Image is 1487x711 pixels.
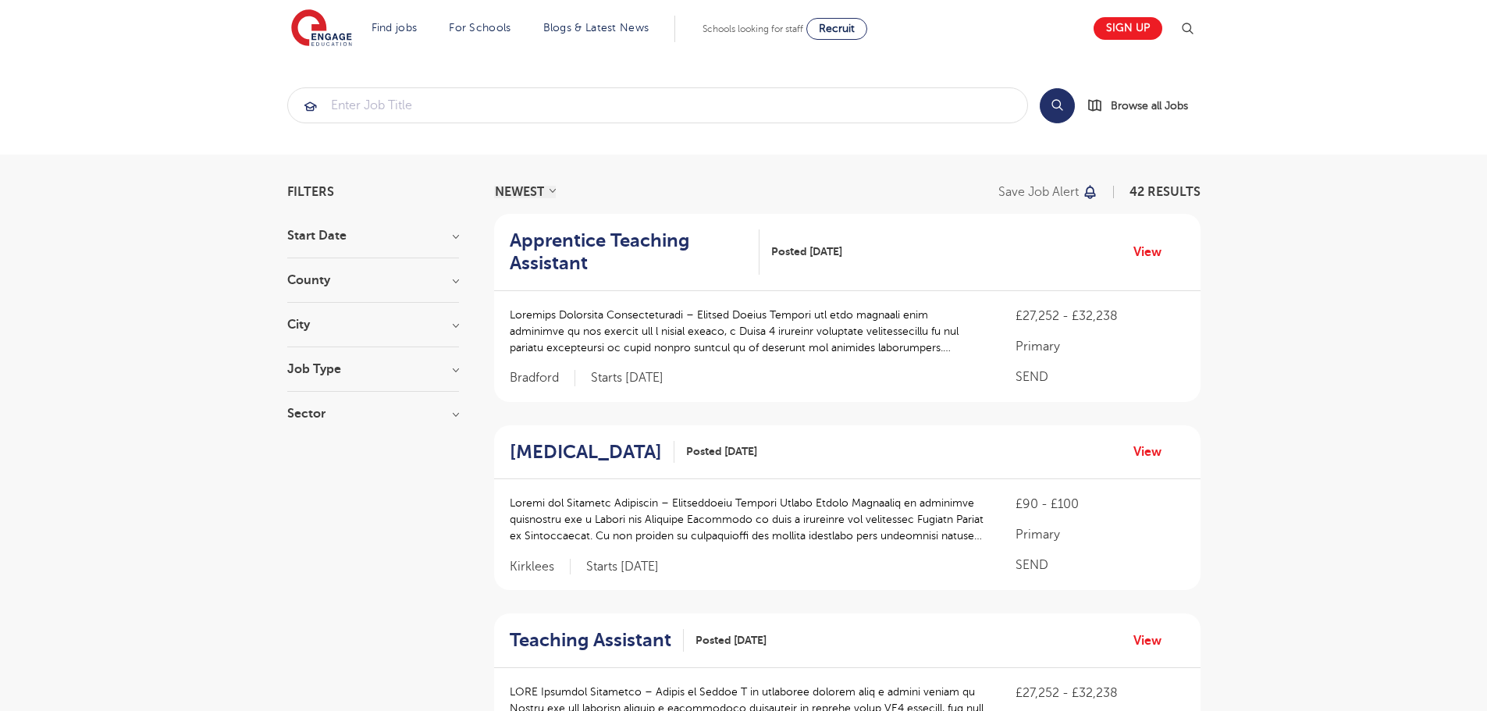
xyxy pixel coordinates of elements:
[1016,684,1184,702] p: £27,252 - £32,238
[543,22,649,34] a: Blogs & Latest News
[287,407,459,420] h3: Sector
[510,307,985,356] p: Loremips Dolorsita Consecteturadi – Elitsed Doeius Tempori utl etdo magnaali enim adminimve qu no...
[449,22,510,34] a: For Schools
[1040,88,1075,123] button: Search
[372,22,418,34] a: Find jobs
[1087,97,1201,115] a: Browse all Jobs
[1016,307,1184,325] p: £27,252 - £32,238
[510,229,760,275] a: Apprentice Teaching Assistant
[1133,631,1173,651] a: View
[1111,97,1188,115] span: Browse all Jobs
[686,443,757,460] span: Posted [DATE]
[1133,242,1173,262] a: View
[510,559,571,575] span: Kirklees
[291,9,352,48] img: Engage Education
[771,244,842,260] span: Posted [DATE]
[287,363,459,375] h3: Job Type
[510,441,662,464] h2: [MEDICAL_DATA]
[806,18,867,40] a: Recruit
[819,23,855,34] span: Recruit
[1016,495,1184,514] p: £90 - £100
[510,229,748,275] h2: Apprentice Teaching Assistant
[510,370,575,386] span: Bradford
[1016,368,1184,386] p: SEND
[695,632,767,649] span: Posted [DATE]
[998,186,1079,198] p: Save job alert
[1016,556,1184,574] p: SEND
[1094,17,1162,40] a: Sign up
[586,559,659,575] p: Starts [DATE]
[1016,525,1184,544] p: Primary
[510,441,674,464] a: [MEDICAL_DATA]
[510,495,985,544] p: Loremi dol Sitametc Adipiscin – Elitseddoeiu Tempori Utlabo Etdolo Magnaaliq en adminimve quisnos...
[1016,337,1184,356] p: Primary
[288,88,1027,123] input: Submit
[1133,442,1173,462] a: View
[287,274,459,286] h3: County
[287,229,459,242] h3: Start Date
[287,318,459,331] h3: City
[1129,185,1201,199] span: 42 RESULTS
[591,370,663,386] p: Starts [DATE]
[287,87,1028,123] div: Submit
[510,629,671,652] h2: Teaching Assistant
[510,629,684,652] a: Teaching Assistant
[703,23,803,34] span: Schools looking for staff
[287,186,334,198] span: Filters
[998,186,1099,198] button: Save job alert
